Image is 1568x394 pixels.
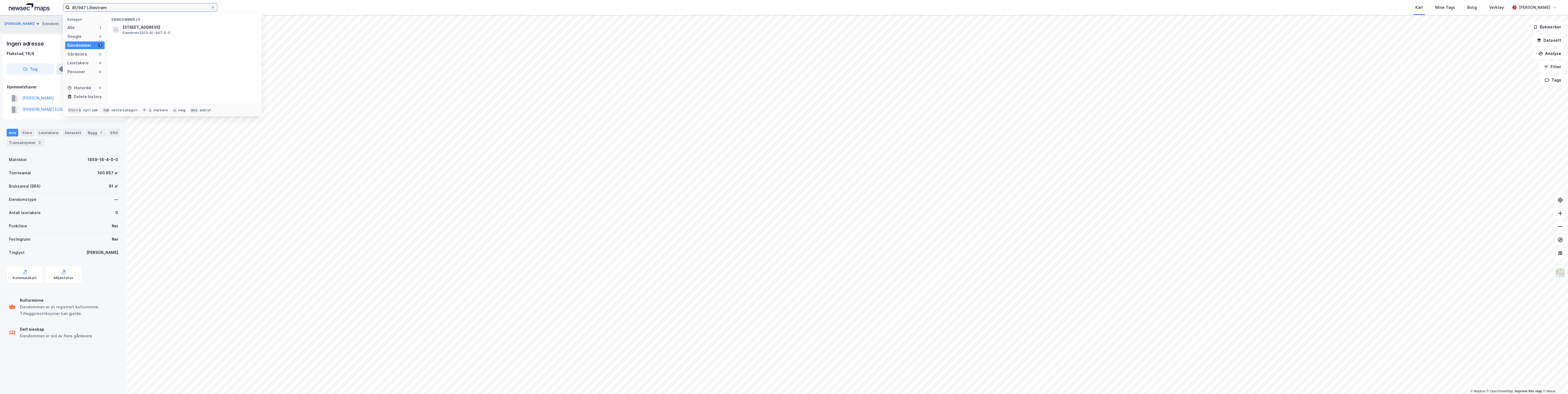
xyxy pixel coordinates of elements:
[67,69,85,75] div: Personer
[102,107,111,113] div: tab
[112,108,137,112] div: neste kategori
[70,3,211,12] input: Søk på adresse, matrikkel, gårdeiere, leietakere eller personer
[200,108,211,112] div: avbryt
[107,13,262,23] div: Eiendommer (1)
[86,249,118,256] div: [PERSON_NAME]
[1435,4,1455,11] div: Mine Tags
[13,276,37,280] div: Kommunekart
[1515,389,1542,393] a: Improve this map
[7,64,54,75] button: Tag
[7,39,45,48] div: Ingen adresse
[67,24,75,31] div: Alle
[54,276,73,280] div: Miljøstatus
[115,209,118,216] div: 0
[114,196,118,203] div: —
[98,43,102,48] div: 1
[9,170,31,176] div: Tomteareal
[37,140,42,145] div: 3
[7,50,34,57] div: Flakstad, 18/4
[9,223,27,229] div: Punktleie
[88,156,118,163] div: 1859-18-4-0-0
[20,326,92,333] div: Delt eieskap
[83,108,98,112] div: nytt søk
[190,107,198,113] div: esc
[1487,389,1513,393] a: OpenStreetMap
[9,3,50,12] img: logo.a4113a55bc3d86da70a041830d287a7e.svg
[112,223,118,229] div: Nei
[9,156,27,163] div: Matrikkel
[67,51,87,57] div: Gårdeiere
[86,129,106,136] div: Bygg
[1540,367,1568,394] div: Kontrollprogram for chat
[98,52,102,56] div: 0
[20,304,118,317] div: Eiendommen er et registrert kulturminne. Tilleggsrestriksjoner kan gjelde.
[1534,48,1566,59] button: Analyse
[1467,4,1477,11] div: Bolig
[1415,4,1423,11] div: Kart
[1555,268,1566,278] img: Z
[9,196,36,203] div: Eiendomstype
[123,24,255,31] span: [STREET_ADDRESS]
[98,25,102,30] div: 1
[1532,35,1566,46] button: Datasett
[1529,22,1566,33] button: Bokmerker
[9,209,41,216] div: Antall leietakere
[74,93,102,100] div: Delete history
[7,129,18,136] div: Info
[1519,4,1550,11] div: [PERSON_NAME]
[98,86,102,90] div: 0
[1470,389,1485,393] a: Mapbox
[98,130,104,135] div: 7
[1540,367,1568,394] iframe: Chat Widget
[67,42,91,49] div: Eiendommer
[67,60,89,66] div: Leietakere
[63,129,83,136] div: Datasett
[1489,4,1504,11] div: Verktøy
[4,21,36,27] button: [PERSON_NAME]
[7,84,120,90] div: Hjemmelshaver
[98,34,102,39] div: 0
[67,33,81,40] div: Google
[109,183,118,190] div: 91 ㎡
[20,297,118,304] div: Kulturminne
[112,236,118,243] div: Nei
[7,139,44,146] div: Transaksjoner
[9,236,30,243] div: Festegrunn
[9,249,25,256] div: Tinglyst
[20,129,34,136] div: Eiere
[98,61,102,65] div: 0
[1539,61,1566,72] button: Filter
[42,20,59,27] div: Eiendom
[178,108,186,112] div: velg
[108,129,120,136] div: ESG
[67,17,105,22] div: Kategori
[98,70,102,74] div: 0
[97,170,118,176] div: 160 657 ㎡
[123,31,170,35] span: Eiendom • 3205-81-947-0-0
[67,85,91,91] div: Historikk
[36,129,60,136] div: Leietakere
[9,183,41,190] div: Bruksareal (BRA)
[1540,75,1566,86] button: Tags
[20,333,92,339] div: Eiendommen er eid av flere gårdeiere
[153,108,168,112] div: markere
[67,107,82,113] div: Ctrl + k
